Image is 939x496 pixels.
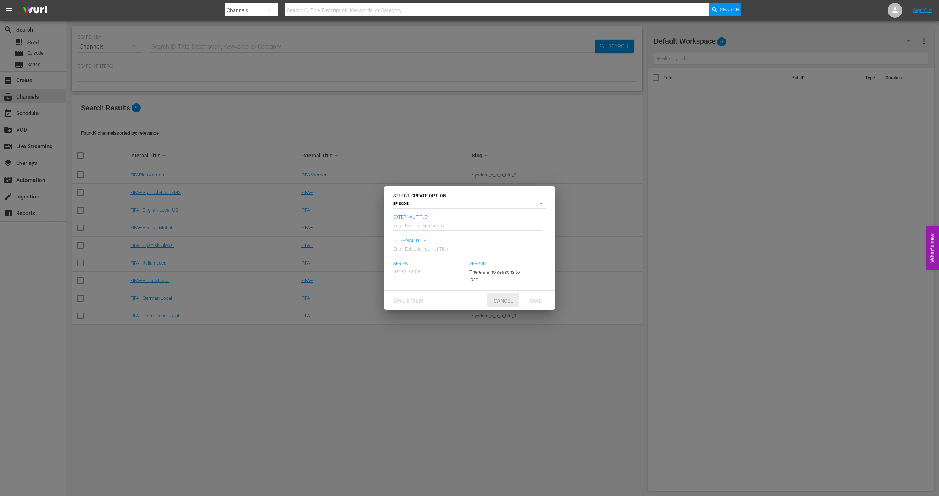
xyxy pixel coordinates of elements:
div: There are no seasons to load!! [469,263,527,283]
button: Cancel [487,293,519,307]
span: menu [4,6,13,15]
button: Save & View [387,293,429,307]
button: Save [519,293,552,307]
span: External Title* [393,215,542,220]
button: Open Feedback Widget [926,226,939,270]
span: Save & View [387,298,429,304]
span: Internal Title [393,238,542,244]
span: Save [524,298,548,304]
span: Series [393,261,461,267]
img: ans4CAIJ8jUAAAAAAAAAAAAAAAAAAAAAAAAgQb4GAAAAAAAAAAAAAAAAAAAAAAAAJMjXAAAAAAAAAAAAAAAAAAAAAAAAgAT5G... [18,2,53,19]
a: Sign Out [913,7,932,13]
h6: SELECT CREATE OPTION [393,192,546,200]
div: EPISODE [393,199,546,208]
span: Search [720,3,739,16]
span: Cancel [488,298,519,304]
span: Season [469,261,527,267]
